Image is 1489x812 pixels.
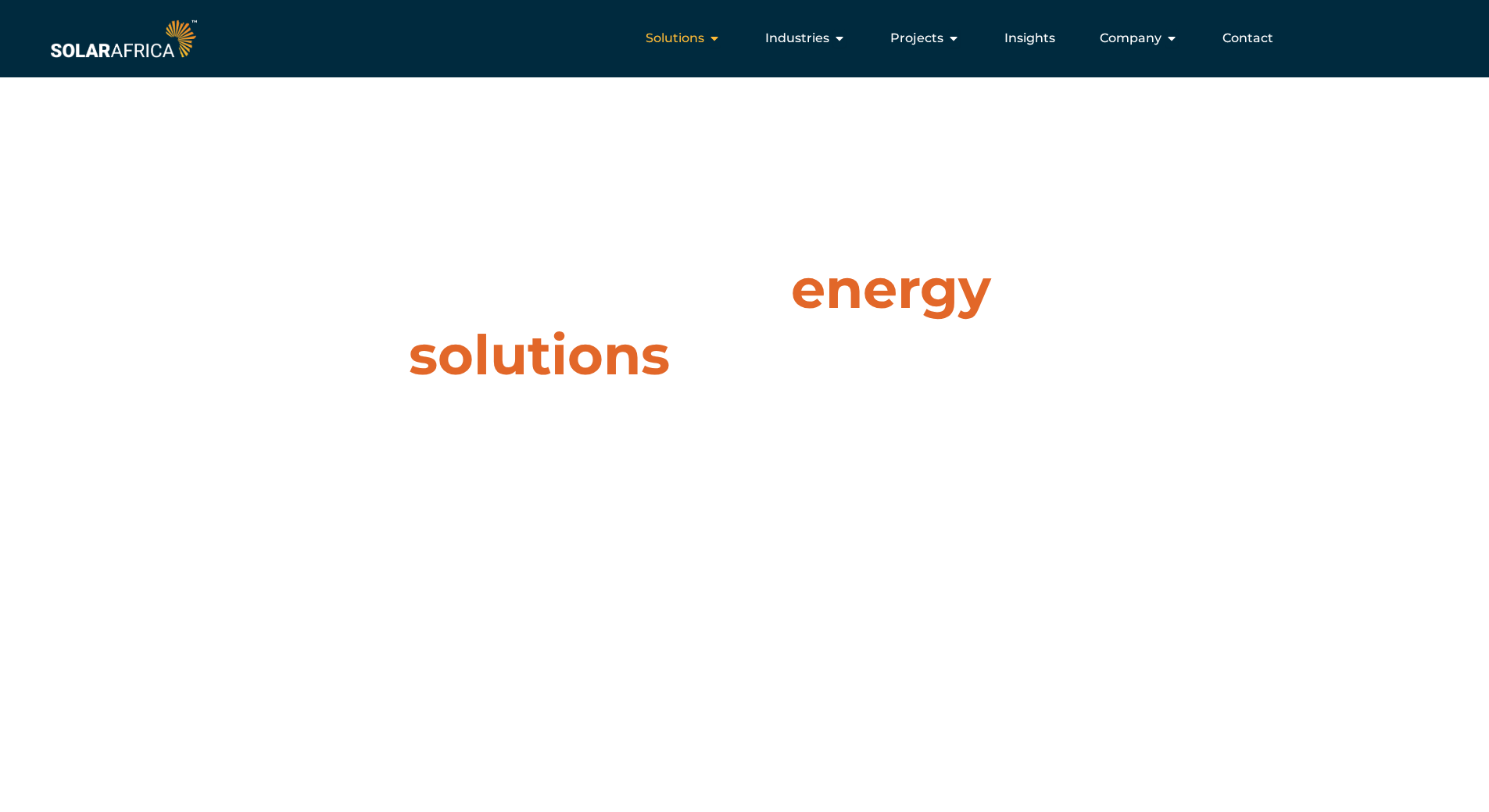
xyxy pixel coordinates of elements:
[585,467,890,518] a: I want to go green
[46,716,1488,727] h5: SolarAfrica is proudly affiliated with
[200,23,1286,54] div: Menu Toggle
[396,256,1092,388] h1: Leaders in for businesses
[890,29,943,48] span: Projects
[200,23,1286,54] nav: Menu
[331,486,492,499] span: I want cheaper electricity
[265,467,570,518] a: I want cheaper electricity
[967,486,1139,499] span: I want to control my power
[674,486,791,499] span: I want to go green
[765,29,829,48] span: Industries
[646,29,704,48] span: Solutions
[632,427,857,451] h5: What brings you here?
[906,467,1211,518] a: I want to control my power
[1004,29,1055,48] a: Insights
[1100,29,1161,48] span: Company
[409,255,991,388] span: energy solutions
[1222,29,1273,48] a: Contact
